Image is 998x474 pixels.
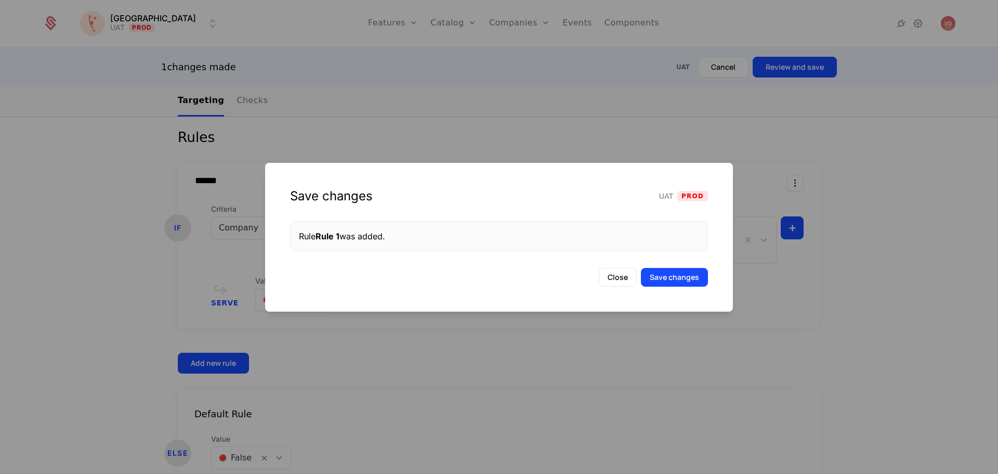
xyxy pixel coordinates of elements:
[316,231,339,241] span: Rule 1
[659,191,673,201] span: UAT
[290,188,373,204] div: Save changes
[299,230,699,242] div: Rule was added.
[599,268,637,287] button: Close
[677,191,708,201] span: Prod
[641,268,708,287] button: Save changes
